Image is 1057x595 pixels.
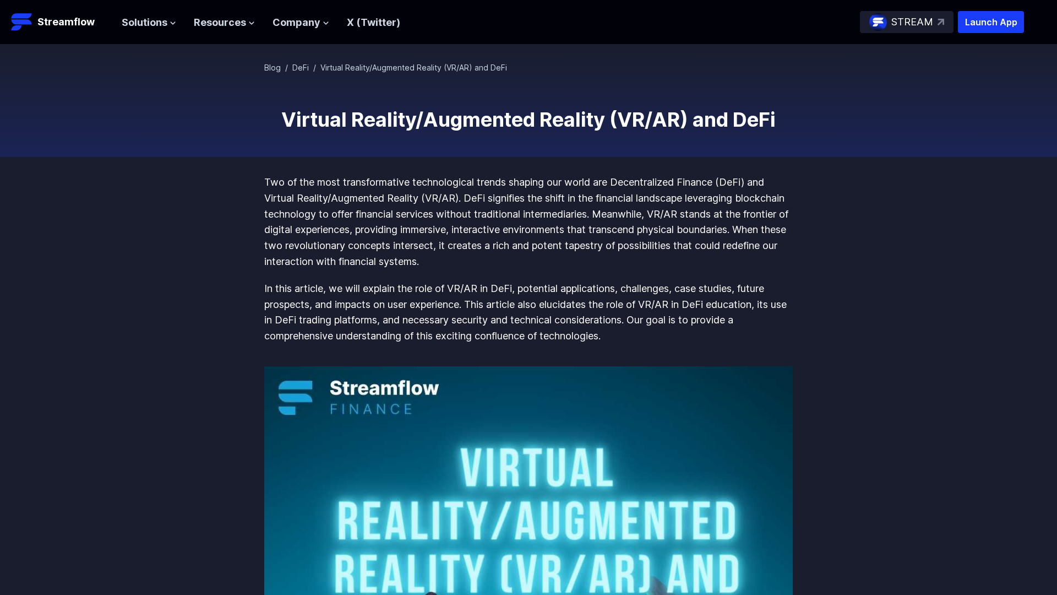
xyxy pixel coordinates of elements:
img: top-right-arrow.svg [938,19,944,25]
button: Launch App [958,11,1024,33]
p: Two of the most transformative technological trends shaping our world are Decentralized Finance (... [264,175,793,270]
a: Blog [264,63,281,72]
button: Solutions [122,15,176,31]
span: Solutions [122,15,167,31]
span: Virtual Reality/Augmented Reality (VR/AR) and DeFi [320,63,507,72]
p: STREAM [891,14,933,30]
p: In this article, we will explain the role of VR/AR in DeFi, potential applications, challenges, c... [264,281,793,344]
a: DeFi [292,63,309,72]
img: Streamflow Logo [11,11,33,33]
button: Company [273,15,329,31]
p: Streamflow [37,14,95,30]
h1: Virtual Reality/Augmented Reality (VR/AR) and DeFi [264,109,793,131]
button: Resources [194,15,255,31]
span: / [313,63,316,72]
span: / [285,63,288,72]
span: Company [273,15,320,31]
a: STREAM [860,11,954,33]
a: X (Twitter) [347,17,400,28]
span: Resources [194,15,246,31]
img: streamflow-logo-circle.png [869,13,887,31]
a: Streamflow [11,11,111,33]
